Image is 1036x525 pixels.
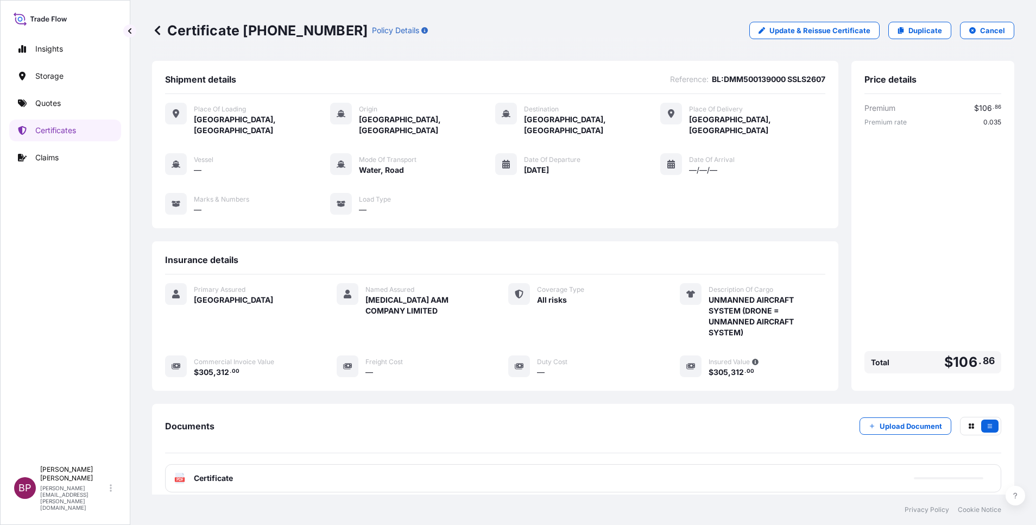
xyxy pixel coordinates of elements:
span: Destination [524,105,559,114]
p: Update & Reissue Certificate [769,25,870,36]
p: Insights [35,43,63,54]
span: — [359,204,367,215]
span: — [194,165,201,176]
span: Reference : [670,74,709,85]
span: . [978,358,982,364]
p: Certificates [35,125,76,136]
button: Upload Document [860,417,951,435]
span: Commercial Invoice Value [194,358,274,366]
p: Claims [35,152,59,163]
span: BL:DMM500139000 SSLS2607 [712,74,825,85]
span: Place of Delivery [689,105,743,114]
span: Duty Cost [537,358,567,366]
span: 00 [747,370,754,373]
span: 305 [199,368,213,376]
span: , [213,368,216,376]
span: Vessel [194,155,213,164]
a: Storage [9,65,121,87]
span: [GEOGRAPHIC_DATA], [GEOGRAPHIC_DATA] [689,114,825,136]
a: Duplicate [888,22,951,39]
span: Coverage Type [537,285,584,294]
span: 106 [979,104,992,112]
span: Origin [359,105,377,114]
span: 106 [953,355,977,369]
span: 86 [983,358,995,364]
a: Certificates [9,120,121,141]
span: Premium [864,103,895,114]
a: Insights [9,38,121,60]
span: Primary Assured [194,285,245,294]
span: $ [194,368,199,376]
span: —/—/— [689,165,717,176]
span: 0.035 [983,118,1001,127]
span: Mode of Transport [359,155,416,164]
span: Freight Cost [365,358,403,366]
span: Documents [165,421,214,432]
p: Policy Details [372,25,419,36]
span: Insured Value [709,358,750,366]
span: Place of Loading [194,105,246,114]
span: [GEOGRAPHIC_DATA], [GEOGRAPHIC_DATA] [194,114,330,136]
span: Shipment details [165,74,236,85]
span: Premium rate [864,118,907,127]
span: 00 [232,370,239,373]
span: — [365,367,373,378]
span: Marks & Numbers [194,195,249,204]
span: [DATE] [524,165,549,176]
a: Claims [9,147,121,168]
a: Quotes [9,92,121,114]
button: Cancel [960,22,1014,39]
a: Privacy Policy [905,505,949,514]
span: . [744,370,746,373]
span: [GEOGRAPHIC_DATA], [GEOGRAPHIC_DATA] [359,114,495,136]
span: 86 [995,105,1001,109]
span: 312 [731,368,744,376]
span: $ [709,368,713,376]
span: Date of Departure [524,155,580,164]
p: [PERSON_NAME] [PERSON_NAME] [40,465,108,483]
p: Quotes [35,98,61,109]
p: Cancel [980,25,1005,36]
span: Date of Arrival [689,155,735,164]
span: Load Type [359,195,391,204]
span: $ [974,104,979,112]
span: , [728,368,731,376]
p: [PERSON_NAME][EMAIL_ADDRESS][PERSON_NAME][DOMAIN_NAME] [40,485,108,511]
p: Certificate [PHONE_NUMBER] [152,22,368,39]
span: [MEDICAL_DATA] AAM COMPANY LIMITED [365,295,482,316]
span: All risks [537,295,567,305]
span: [GEOGRAPHIC_DATA] [194,295,273,305]
span: Named Assured [365,285,414,294]
span: $ [944,355,953,369]
span: Total [871,357,889,368]
span: — [537,367,545,378]
p: Duplicate [908,25,942,36]
span: Insurance details [165,254,238,265]
span: Water, Road [359,165,404,176]
span: Certificate [194,473,233,484]
span: UNMANNED AIRCRAFT SYSTEM (DRONE = UNMANNED AIRCRAFT SYSTEM) [709,295,825,338]
span: — [194,204,201,215]
span: 312 [216,368,229,376]
a: Update & Reissue Certificate [749,22,880,39]
span: Description Of Cargo [709,285,773,294]
span: BP [18,483,31,493]
text: PDF [176,478,184,482]
p: Storage [35,71,64,82]
span: . [993,105,994,109]
p: Upload Document [880,421,942,432]
span: [GEOGRAPHIC_DATA], [GEOGRAPHIC_DATA] [524,114,660,136]
span: Price details [864,74,917,85]
span: . [230,370,231,373]
a: Cookie Notice [958,505,1001,514]
span: 305 [713,368,728,376]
